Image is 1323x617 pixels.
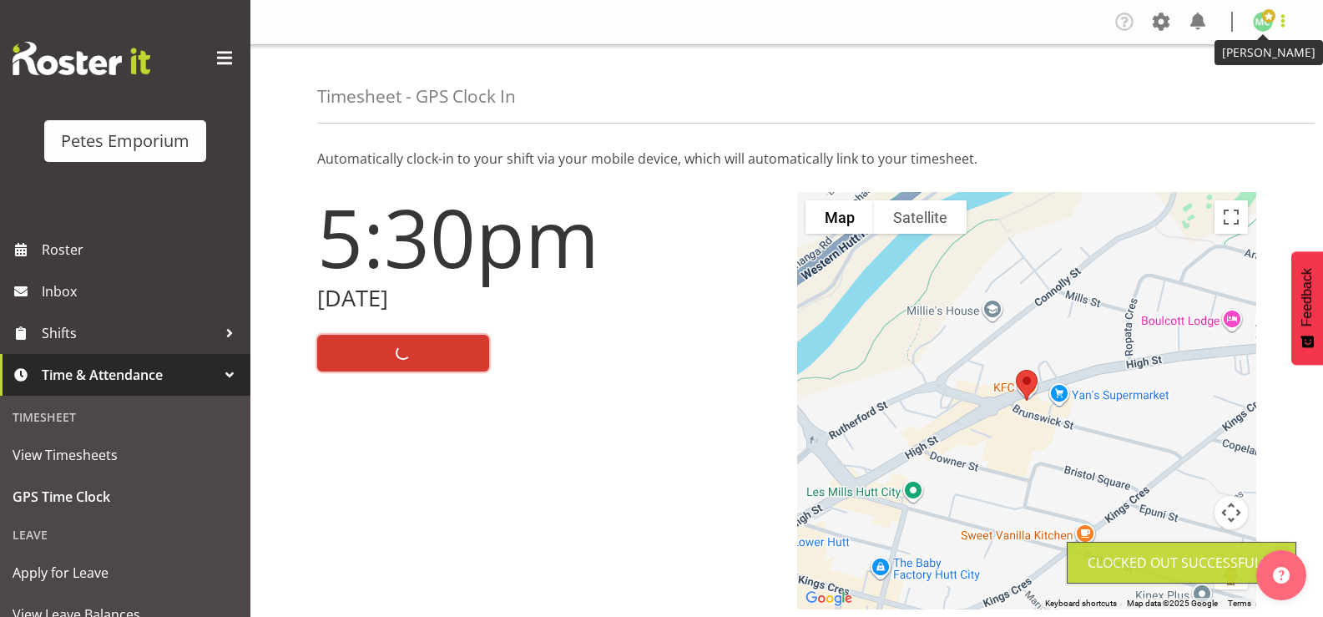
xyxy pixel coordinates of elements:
h2: [DATE] [317,286,777,311]
span: View Timesheets [13,443,238,468]
a: Open this area in Google Maps (opens a new window) [801,588,856,609]
img: help-xxl-2.png [1273,567,1290,584]
a: Terms (opens in new tab) [1228,599,1251,608]
a: View Timesheets [4,434,246,476]
button: Show satellite imagery [874,200,967,234]
p: Automatically clock-in to your shift via your mobile device, which will automatically link to you... [317,149,1256,169]
button: Keyboard shortcuts [1045,598,1117,609]
img: Rosterit website logo [13,42,150,75]
h1: 5:30pm [317,192,777,282]
h4: Timesheet - GPS Clock In [317,87,516,106]
span: Time & Attendance [42,362,217,387]
span: GPS Time Clock [13,484,238,509]
button: Show street map [805,200,874,234]
span: Inbox [42,279,242,304]
img: melissa-cowen2635.jpg [1253,12,1273,32]
span: Feedback [1300,268,1315,326]
button: Toggle fullscreen view [1214,200,1248,234]
span: Map data ©2025 Google [1127,599,1218,608]
div: Petes Emporium [61,129,189,154]
div: Leave [4,518,246,552]
a: Apply for Leave [4,552,246,594]
span: Apply for Leave [13,560,238,585]
button: Feedback - Show survey [1291,251,1323,365]
a: GPS Time Clock [4,476,246,518]
span: Shifts [42,321,217,346]
button: Map camera controls [1214,496,1248,529]
div: Timesheet [4,400,246,434]
div: Clocked out Successfully [1088,553,1275,573]
img: Google [801,588,856,609]
span: Roster [42,237,242,262]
